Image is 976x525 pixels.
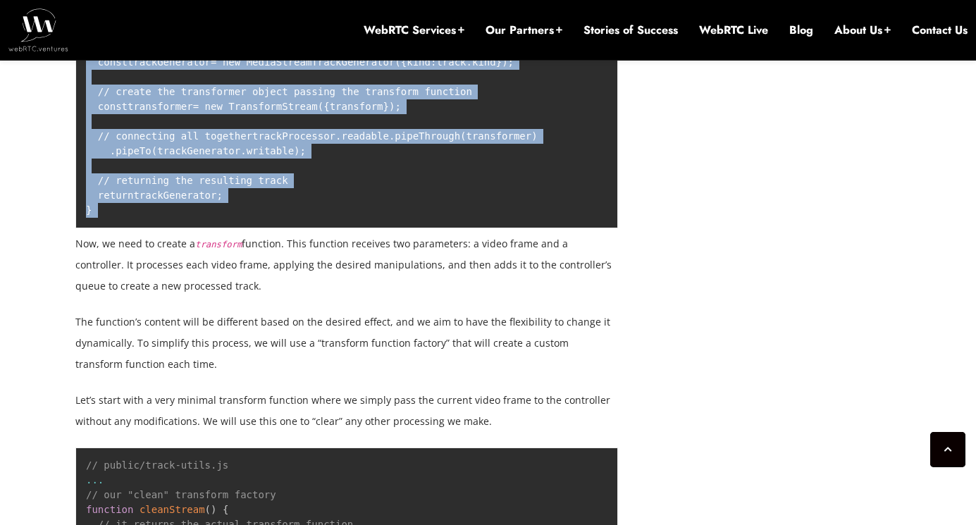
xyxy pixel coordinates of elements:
span: : [431,56,436,68]
p: The function’s content will be different based on the desired effect, and we aim to have the flex... [75,311,618,375]
span: } [86,204,92,216]
span: { [323,101,329,112]
a: WebRTC Live [699,23,768,38]
p: Now, we need to create a function. This function receives two parameters: a video frame and a con... [75,233,618,297]
span: ( [460,130,466,142]
span: // connecting all together [98,130,252,142]
span: ) [389,101,395,112]
span: . [110,145,116,156]
span: new [205,101,223,112]
a: Stories of Success [583,23,678,38]
span: TransformStream [228,101,317,112]
span: ( [395,56,400,68]
span: . [389,130,395,142]
span: } [496,56,502,68]
span: MediaStreamTrackGenerator [247,56,395,68]
span: new [223,56,240,68]
span: ( [205,504,211,515]
a: Blog [789,23,813,38]
span: // public/track-utils.js [86,459,228,471]
span: ; [508,56,514,68]
a: WebRTC Services [364,23,464,38]
img: WebRTC.ventures [8,8,68,51]
span: const [98,56,128,68]
span: { [401,56,407,68]
span: return [98,190,134,201]
span: ( [318,101,323,112]
span: ) [294,145,299,156]
a: About Us [834,23,891,38]
span: ) [211,504,216,515]
span: ; [216,190,222,201]
span: = [193,101,199,112]
span: // returning the resulting track [98,175,288,186]
span: cleanStream [140,504,205,515]
span: } [383,101,389,112]
span: // create the transformer object passing the transform function [98,86,472,97]
span: . [467,56,472,68]
span: { [223,504,228,515]
span: // our "clean" transform factory [86,489,276,500]
span: const [98,101,128,112]
a: Our Partners [486,23,562,38]
span: function [86,504,133,515]
span: ( [152,145,157,156]
span: ; [300,145,306,156]
span: = [211,56,216,68]
span: ; [395,101,400,112]
span: pipeTo [116,145,152,156]
span: ) [531,130,537,142]
span: . [335,130,341,142]
a: Contact Us [912,23,968,38]
span: ... [86,474,104,486]
span: pipeThrough [395,130,460,142]
code: transform [195,240,242,249]
p: Let’s start with a very minimal transform function where we simply pass the current video frame t... [75,390,618,432]
span: ) [502,56,507,68]
span: . [240,145,246,156]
